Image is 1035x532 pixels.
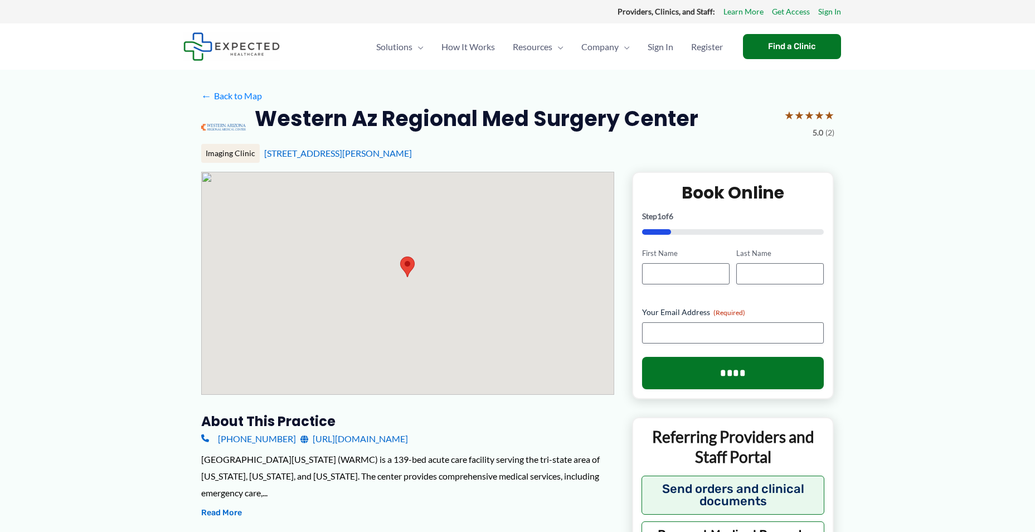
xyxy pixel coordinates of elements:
span: How It Works [441,27,495,66]
a: Sign In [639,27,682,66]
span: (2) [825,125,834,140]
span: Menu Toggle [412,27,424,66]
a: [URL][DOMAIN_NAME] [300,431,408,447]
span: Company [581,27,619,66]
a: Sign In [818,4,841,19]
button: Send orders and clinical documents [642,476,825,515]
strong: Providers, Clinics, and Staff: [618,7,715,16]
span: Sign In [648,27,673,66]
img: Expected Healthcare Logo - side, dark font, small [183,32,280,61]
a: [PHONE_NUMBER] [201,431,296,447]
a: Find a Clinic [743,34,841,59]
span: ← [201,90,212,101]
span: Register [691,27,723,66]
p: Referring Providers and Staff Portal [642,427,825,467]
a: SolutionsMenu Toggle [367,27,433,66]
span: Menu Toggle [619,27,630,66]
a: Register [682,27,732,66]
a: Learn More [723,4,764,19]
span: ★ [794,105,804,125]
a: How It Works [433,27,504,66]
span: 6 [669,211,673,221]
h3: About this practice [201,413,614,430]
span: ★ [814,105,824,125]
button: Read More [201,506,242,520]
span: ★ [824,105,834,125]
nav: Primary Site Navigation [367,27,732,66]
span: Menu Toggle [552,27,563,66]
span: ★ [804,105,814,125]
span: 1 [657,211,662,221]
div: Imaging Clinic [201,144,260,163]
h2: Western Az Regional Med Surgery Center [255,105,698,132]
a: ←Back to Map [201,88,262,104]
a: CompanyMenu Toggle [572,27,639,66]
a: Get Access [772,4,810,19]
span: (Required) [713,308,745,317]
span: ★ [784,105,794,125]
span: Resources [513,27,552,66]
h2: Book Online [642,182,824,204]
div: [GEOGRAPHIC_DATA][US_STATE] (WARMC) is a 139-bed acute care facility serving the tri-state area o... [201,451,614,501]
a: [STREET_ADDRESS][PERSON_NAME] [264,148,412,158]
label: Last Name [736,248,824,259]
span: Solutions [376,27,412,66]
p: Step of [642,212,824,220]
label: Your Email Address [642,307,824,318]
span: 5.0 [813,125,823,140]
label: First Name [642,248,730,259]
a: ResourcesMenu Toggle [504,27,572,66]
